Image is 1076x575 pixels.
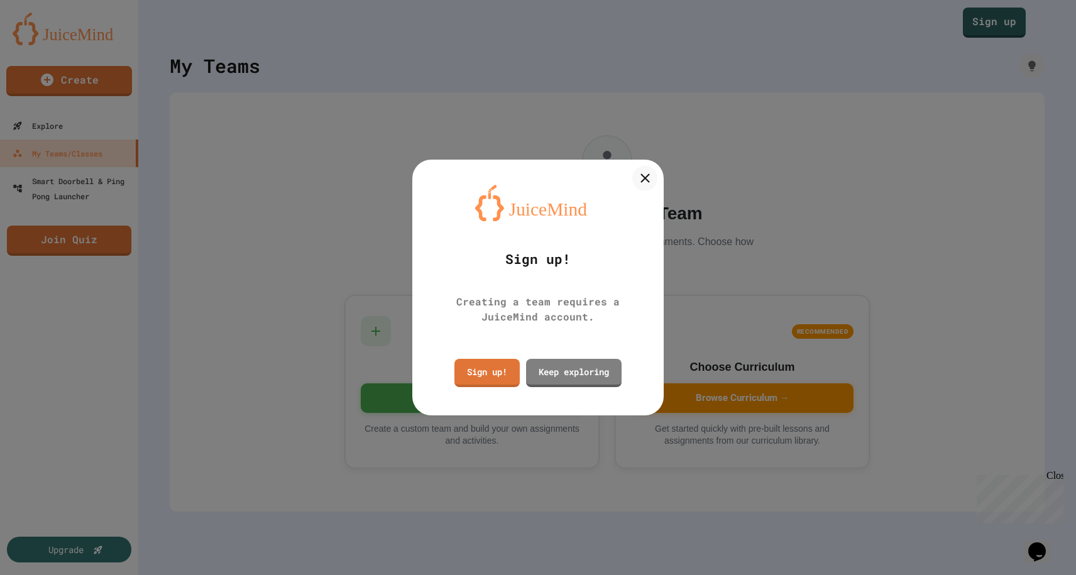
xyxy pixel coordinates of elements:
[454,359,520,387] a: Sign up!
[526,359,622,387] a: Keep exploring
[5,5,87,80] div: Chat with us now!Close
[475,185,601,221] img: logo-orange.svg
[505,249,571,270] div: Sign up!
[431,294,645,324] div: Creating a team requires a JuiceMind account.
